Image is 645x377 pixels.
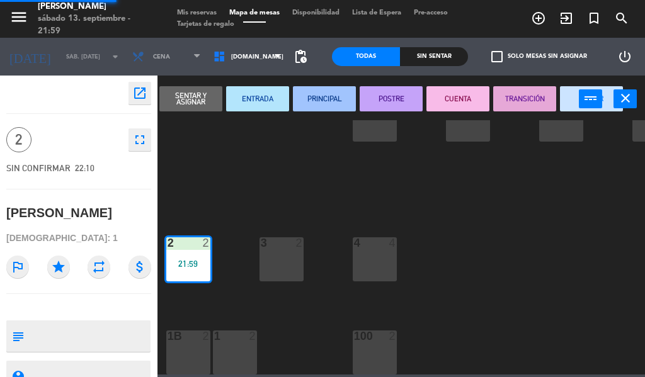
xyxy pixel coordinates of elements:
[171,21,241,28] span: Tarjetas de regalo
[9,8,28,31] button: menu
[559,11,574,26] i: exit_to_app
[493,86,556,111] button: TRANSICIÓN
[293,86,356,111] button: PRINCIPAL
[128,128,151,151] button: fullscreen
[400,47,468,66] div: Sin sentar
[579,89,602,108] button: power_input
[346,9,408,16] span: Lista de Espera
[586,11,602,26] i: turned_in_not
[618,91,633,106] i: close
[408,9,454,16] span: Pre-acceso
[202,330,210,342] div: 2
[360,86,423,111] button: POSTRE
[426,86,489,111] button: CUENTA
[214,330,215,342] div: 1
[389,237,396,249] div: 4
[6,203,112,223] div: [PERSON_NAME]
[249,330,256,342] div: 2
[286,9,346,16] span: Disponibilidad
[11,329,25,343] i: subject
[166,259,210,268] div: 21:59
[231,53,283,60] span: [DOMAIN_NAME]
[6,163,71,173] span: SIN CONFIRMAR
[6,227,151,249] div: [DEMOGRAPHIC_DATA]: 1
[202,237,210,249] div: 2
[293,49,308,64] span: pending_actions
[491,51,587,62] label: Solo mesas sin asignar
[226,86,289,111] button: ENTRADA
[168,330,168,342] div: 1B
[128,82,151,104] button: open_in_new
[295,237,303,249] div: 2
[332,47,400,66] div: Todas
[47,256,70,278] i: star
[614,11,629,26] i: search
[88,256,110,278] i: repeat
[583,91,598,106] i: power_input
[491,51,503,62] span: check_box_outline_blank
[108,49,123,64] i: arrow_drop_down
[128,256,151,278] i: attach_money
[531,11,546,26] i: add_circle_outline
[132,86,147,101] i: open_in_new
[38,1,152,13] div: [PERSON_NAME]
[171,9,223,16] span: Mis reservas
[6,127,31,152] span: 2
[9,8,28,26] i: menu
[75,163,94,173] span: 22:10
[168,237,168,249] div: 2
[389,330,396,342] div: 2
[132,132,147,147] i: fullscreen
[6,256,29,278] i: outlined_flag
[614,89,637,108] button: close
[560,86,623,111] button: SERVIR
[153,53,170,60] span: Cena
[38,13,152,37] div: sábado 13. septiembre - 21:59
[223,9,286,16] span: Mapa de mesas
[159,86,222,111] button: Sentar y Asignar
[617,49,632,64] i: power_settings_new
